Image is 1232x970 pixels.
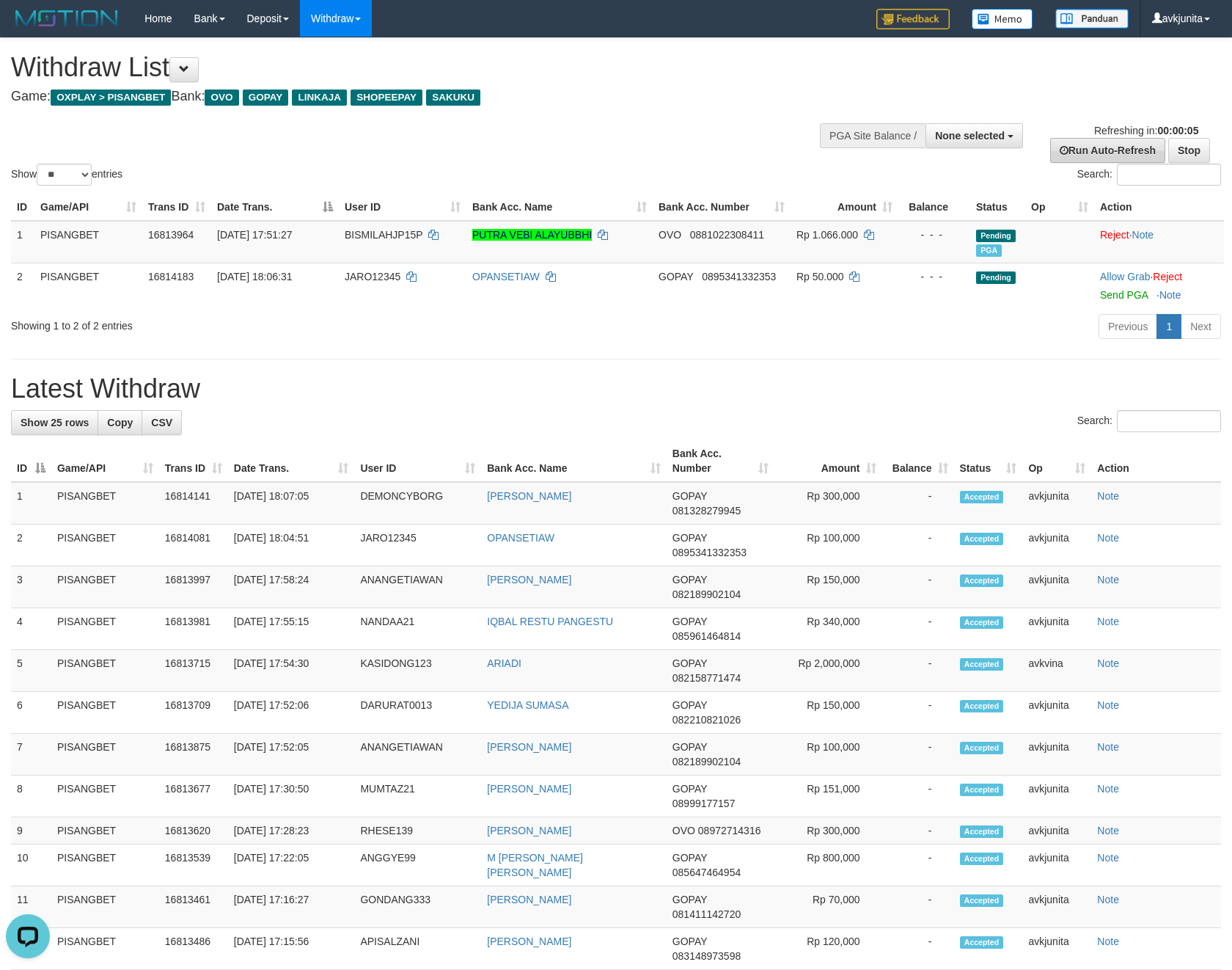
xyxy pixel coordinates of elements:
span: [DATE] 17:51:27 [217,229,292,241]
th: Status [970,194,1025,221]
td: DEMONCYBORG [354,482,481,525]
td: Rp 120,000 [774,928,882,970]
td: PISANGBET [51,928,159,970]
a: Send PGA [1100,289,1148,301]
a: Note [1097,574,1119,586]
a: Note [1097,825,1119,836]
a: Show 25 rows [11,410,98,435]
a: Note [1097,657,1119,669]
td: PISANGBET [51,845,159,886]
td: Rp 800,000 [774,845,882,886]
span: Refreshing in: [1094,125,1198,136]
a: Copy [98,410,142,435]
span: GOPAY [672,532,707,544]
td: PISANGBET [51,608,159,650]
th: Action [1091,440,1221,482]
td: 16813715 [159,650,228,692]
a: Note [1097,852,1119,864]
td: · [1094,221,1224,263]
td: 16813997 [159,566,228,608]
td: 1 [11,221,34,263]
td: PISANGBET [34,263,142,308]
td: MUMTAZ21 [354,776,481,817]
span: SAKUKU [426,90,480,106]
div: Showing 1 to 2 of 2 entries [11,313,502,333]
td: ANANGETIAWAN [354,734,481,776]
h1: Latest Withdraw [11,374,1221,404]
span: Pending [976,230,1016,242]
span: Copy 085647464954 to clipboard [672,867,741,878]
td: Rp 150,000 [774,566,882,608]
th: ID [11,194,34,221]
span: OVO [659,229,681,241]
span: BISMILAHJP15P [345,229,422,241]
td: - [882,845,954,886]
td: 16814081 [159,525,228,566]
span: Copy 085961464814 to clipboard [672,630,741,642]
span: Rp 1.066.000 [796,229,858,241]
a: OPANSETIAW [487,532,554,544]
input: Search: [1117,410,1221,432]
td: - [882,566,954,608]
th: ID: activate to sort column descending [11,440,51,482]
span: Accepted [960,616,1004,629]
a: Stop [1168,138,1210,163]
span: Accepted [960,853,1004,865]
td: [DATE] 17:55:15 [228,608,355,650]
span: GOPAY [672,657,707,669]
span: Copy 0895341332353 to clipboard [672,547,747,558]
a: Note [1159,289,1181,301]
span: GOPAY [672,699,707,711]
div: - - - [904,269,964,284]
a: Note [1097,616,1119,627]
td: - [882,734,954,776]
th: Date Trans.: activate to sort column descending [211,194,339,221]
h1: Withdraw List [11,53,807,82]
th: Amount: activate to sort column ascending [791,194,898,221]
td: [DATE] 17:16:27 [228,886,355,928]
span: Accepted [960,742,1004,754]
td: 1 [11,482,51,525]
select: Showentries [37,164,92,186]
label: Show entries [11,164,122,186]
a: [PERSON_NAME] [487,894,571,905]
label: Search: [1077,410,1221,432]
a: [PERSON_NAME] [487,825,571,836]
td: 2 [11,263,34,308]
span: Copy 083148973598 to clipboard [672,950,741,962]
td: Rp 300,000 [774,482,882,525]
td: 8 [11,776,51,817]
span: Copy [107,417,133,429]
td: Rp 100,000 [774,734,882,776]
td: Rp 70,000 [774,886,882,928]
a: IQBAL RESTU PANGESTU [487,616,613,627]
td: Rp 340,000 [774,608,882,650]
a: Note [1097,936,1119,947]
span: Copy 082189902104 to clipboard [672,588,741,600]
span: Accepted [960,936,1004,949]
img: panduan.png [1055,9,1129,29]
td: - [882,817,954,845]
a: Reject [1153,271,1182,282]
span: Copy 082158771474 to clipboard [672,672,741,684]
th: Amount: activate to sort column ascending [774,440,882,482]
th: Balance [898,194,970,221]
td: PISANGBET [51,817,159,845]
th: Op: activate to sort column ascending [1022,440,1091,482]
span: · [1100,271,1153,282]
td: ANGGYE99 [354,845,481,886]
td: - [882,608,954,650]
td: DARURAT0013 [354,692,481,734]
td: avkjunita [1022,886,1091,928]
th: Status: activate to sort column ascending [954,440,1023,482]
span: Marked by avkvina [976,244,1002,257]
td: PISANGBET [51,482,159,525]
td: [DATE] 18:04:51 [228,525,355,566]
td: Rp 300,000 [774,817,882,845]
td: 16813709 [159,692,228,734]
span: Copy 082189902104 to clipboard [672,756,741,767]
img: MOTION_logo.png [11,7,122,29]
a: CSV [142,410,182,435]
td: 6 [11,692,51,734]
button: Open LiveChat chat widget [6,6,50,50]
